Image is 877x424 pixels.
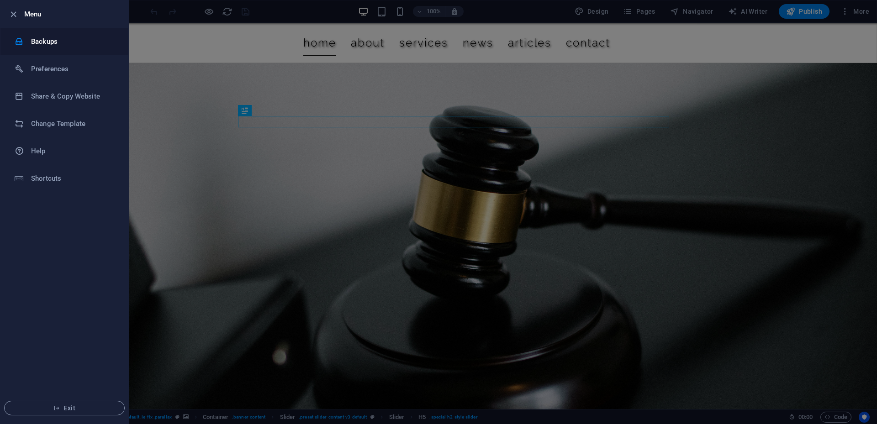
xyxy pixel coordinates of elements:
h6: Preferences [31,63,116,74]
h6: Shortcuts [31,173,116,184]
h6: Backups [31,36,116,47]
a: Help [0,137,128,165]
h6: Help [31,146,116,157]
h6: Menu [24,9,121,20]
span: Exit [12,404,117,412]
h6: Share & Copy Website [31,91,116,102]
h6: Change Template [31,118,116,129]
button: Exit [4,401,125,415]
